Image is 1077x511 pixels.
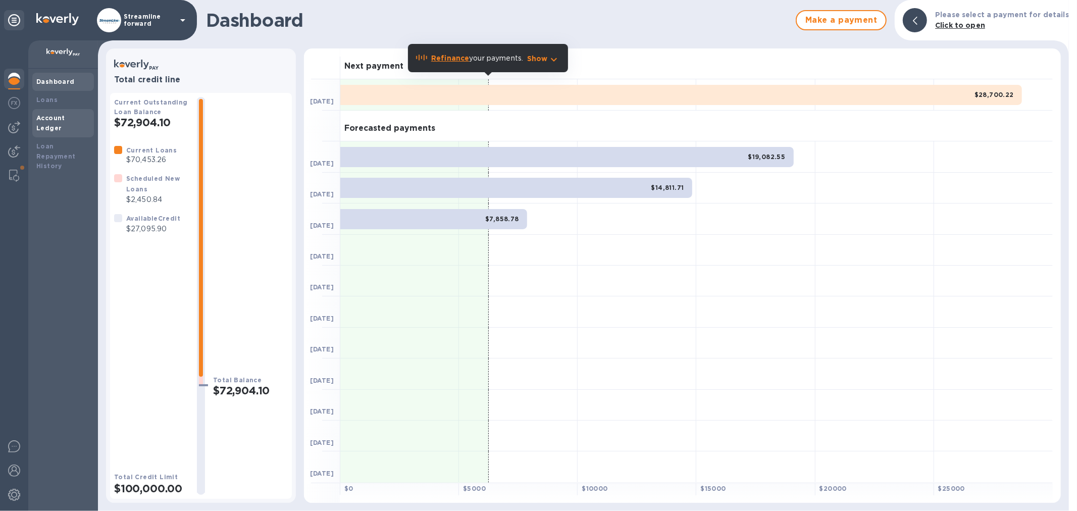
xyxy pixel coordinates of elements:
h1: Dashboard [206,10,791,31]
h3: Total credit line [114,75,288,85]
b: Scheduled New Loans [126,175,180,193]
b: Available Credit [126,215,180,222]
b: [DATE] [310,222,334,229]
h3: Next payment [344,62,403,71]
b: $14,811.71 [651,184,684,191]
b: Click to open [935,21,985,29]
b: $ 10000 [582,485,607,492]
b: Current Loans [126,146,177,154]
b: [DATE] [310,97,334,105]
b: [DATE] [310,377,334,384]
h2: $100,000.00 [114,482,189,495]
b: Please select a payment for details [935,11,1069,19]
p: $27,095.90 [126,224,180,234]
b: Current Outstanding Loan Balance [114,98,188,116]
img: Foreign exchange [8,97,20,109]
div: Unpin categories [4,10,24,30]
p: your payments. [431,53,523,64]
img: Logo [36,13,79,25]
b: [DATE] [310,407,334,415]
b: $ 5000 [463,485,486,492]
h3: Forecasted payments [344,124,435,133]
h2: $72,904.10 [114,116,189,129]
b: Total Credit Limit [114,473,178,481]
h2: $72,904.10 [213,384,288,397]
b: Total Balance [213,376,262,384]
b: $ 15000 [700,485,726,492]
b: Loan Repayment History [36,142,76,170]
b: Refinance [431,54,469,62]
b: Dashboard [36,78,75,85]
b: $7,858.78 [485,215,519,223]
b: [DATE] [310,283,334,291]
b: $28,700.22 [975,91,1014,98]
b: $19,082.55 [748,153,786,161]
b: $ 25000 [938,485,965,492]
b: [DATE] [310,470,334,477]
b: [DATE] [310,345,334,353]
b: $ 20000 [819,485,847,492]
b: [DATE] [310,315,334,322]
b: [DATE] [310,252,334,260]
b: Loans [36,96,58,104]
b: [DATE] [310,439,334,446]
button: Make a payment [796,10,887,30]
p: $2,450.84 [126,194,189,205]
p: Streamline forward [124,13,174,27]
b: [DATE] [310,190,334,198]
b: [DATE] [310,160,334,167]
p: $70,453.26 [126,155,177,165]
span: Make a payment [805,14,878,26]
b: $ 0 [344,485,353,492]
b: Account Ledger [36,114,65,132]
button: Show [527,54,560,64]
p: Show [527,54,548,64]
